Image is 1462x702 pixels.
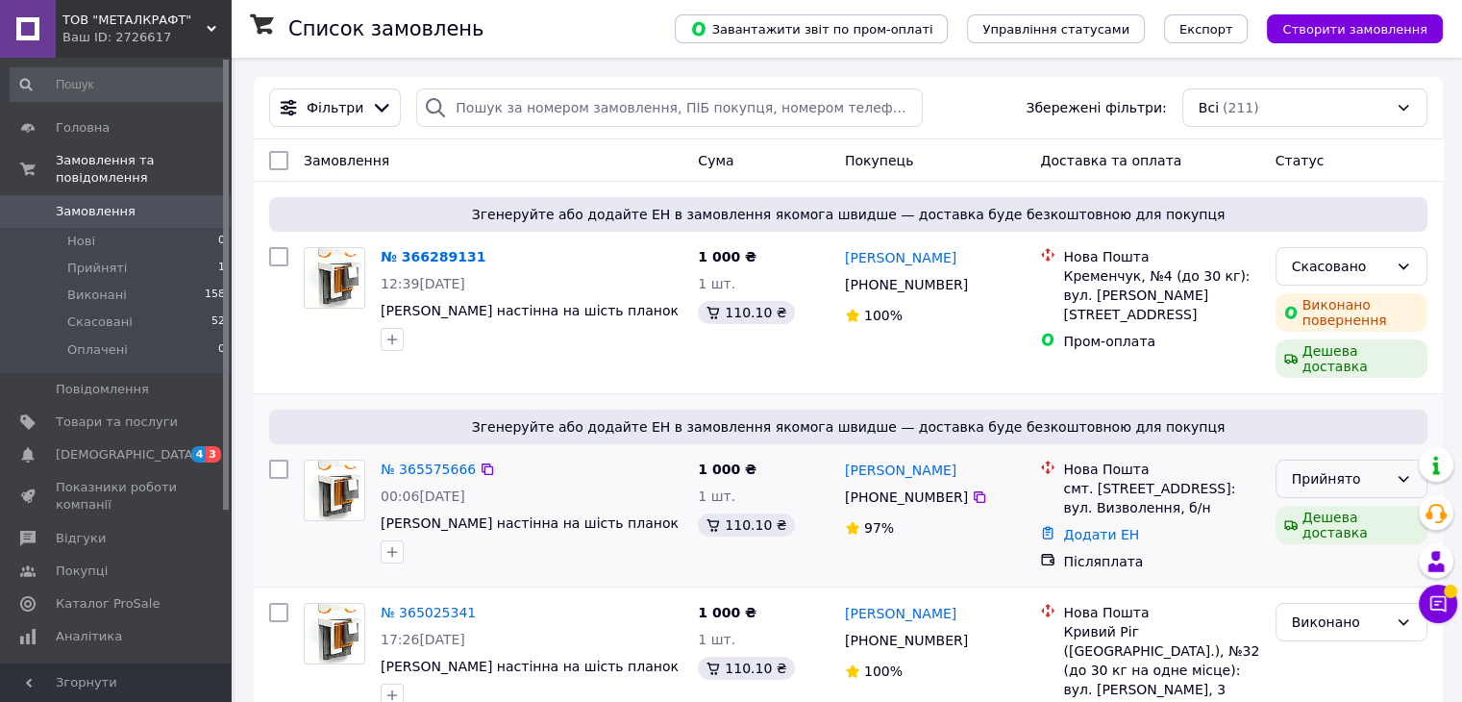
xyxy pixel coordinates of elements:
span: 1 шт. [698,632,735,647]
span: Статус [1276,153,1325,168]
span: Всі [1199,98,1219,117]
span: 12:39[DATE] [381,276,465,291]
img: Фото товару [306,604,364,664]
span: Покупець [845,153,913,168]
a: [PERSON_NAME] настінна на шість планок [381,515,679,531]
span: Каталог ProSale [56,595,160,613]
div: 110.10 ₴ [698,301,794,324]
span: Експорт [1179,22,1233,37]
span: Згенеруйте або додайте ЕН в замовлення якомога швидше — доставка буде безкоштовною для покупця [277,205,1420,224]
div: [PHONE_NUMBER] [841,484,972,511]
div: 110.10 ₴ [698,657,794,680]
div: Дешева доставка [1276,339,1427,378]
a: Створити замовлення [1248,20,1443,36]
span: Cума [698,153,733,168]
span: Створити замовлення [1282,22,1427,37]
div: Нова Пошта [1063,603,1259,622]
div: Пром-оплата [1063,332,1259,351]
a: [PERSON_NAME] [845,248,956,267]
img: Фото товару [306,248,364,308]
h1: Список замовлень [288,17,483,40]
div: [PHONE_NUMBER] [841,271,972,298]
span: 1 шт. [698,276,735,291]
span: 158 [205,287,225,304]
a: Додати ЕН [1063,527,1139,542]
span: Прийняті [67,260,127,277]
span: [DEMOGRAPHIC_DATA] [56,446,198,464]
div: 110.10 ₴ [698,514,794,537]
div: Дешева доставка [1276,506,1427,544]
a: № 365025341 [381,605,476,620]
span: Доставка та оплата [1040,153,1181,168]
span: Показники роботи компанії [56,479,178,514]
span: 00:06[DATE] [381,489,465,504]
div: Ваш ID: 2726617 [62,29,231,46]
span: Аналітика [56,628,122,645]
span: Головна [56,119,110,137]
span: 17:26[DATE] [381,632,465,647]
a: Фото товару [304,460,365,521]
span: 1 шт. [698,489,735,504]
div: Виконано [1292,612,1388,633]
div: Нова Пошта [1063,460,1259,479]
span: 97% [864,520,894,536]
div: Післяплата [1063,552,1259,571]
span: 0 [218,233,225,250]
div: Кривий Ріг ([GEOGRAPHIC_DATA].), №32 (до 30 кг на одне місце): вул. [PERSON_NAME], 3 [1063,622,1259,699]
span: Інструменти веб-майстра та SEO [56,661,178,695]
a: Фото товару [304,603,365,664]
button: Завантажити звіт по пром-оплаті [675,14,948,43]
span: Нові [67,233,95,250]
span: Оплачені [67,341,128,359]
span: Згенеруйте або додайте ЕН в замовлення якомога швидше — доставка буде безкоштовною для покупця [277,417,1420,437]
button: Чат з покупцем [1419,585,1457,623]
span: Фільтри [307,98,363,117]
span: Замовлення [304,153,389,168]
button: Створити замовлення [1267,14,1443,43]
span: 0 [218,341,225,359]
img: Фото товару [306,461,364,520]
span: Завантажити звіт по пром-оплаті [690,20,932,38]
span: 1 000 ₴ [698,249,756,264]
a: [PERSON_NAME] [845,604,956,623]
span: Покупці [56,563,108,580]
div: Прийнято [1292,468,1388,489]
a: № 365575666 [381,462,476,477]
span: 100% [864,308,903,323]
span: 1 000 ₴ [698,605,756,620]
span: Виконані [67,287,127,304]
button: Управління статусами [967,14,1145,43]
a: [PERSON_NAME] [845,461,956,480]
a: [PERSON_NAME] настінна на шість планок [381,303,679,318]
span: Скасовані [67,313,133,331]
a: № 366289131 [381,249,485,264]
div: смт. [STREET_ADDRESS]: вул. Визволення, б/н [1063,479,1259,517]
span: Управління статусами [982,22,1129,37]
span: 52 [211,313,225,331]
span: 1 [218,260,225,277]
span: (211) [1223,100,1259,115]
a: [PERSON_NAME] настінна на шість планок [381,659,679,674]
input: Пошук за номером замовлення, ПІБ покупця, номером телефону, Email, номером накладної [416,88,923,127]
span: ТОВ "МЕТАЛКРАФТ" [62,12,207,29]
span: Товари та послуги [56,414,178,431]
div: Виконано повернення [1276,293,1427,332]
span: 4 [191,446,207,463]
span: 100% [864,664,903,679]
span: 1 000 ₴ [698,462,756,477]
div: Скасовано [1292,256,1388,277]
a: Фото товару [304,247,365,309]
span: 3 [206,446,221,463]
div: Нова Пошта [1063,247,1259,266]
div: [PHONE_NUMBER] [841,627,972,654]
span: Замовлення [56,203,136,220]
div: Кременчук, №4 (до 30 кг): вул. [PERSON_NAME][STREET_ADDRESS] [1063,266,1259,324]
span: Повідомлення [56,381,149,398]
input: Пошук [10,67,227,102]
span: Відгуки [56,530,106,547]
span: Збережені фільтри: [1026,98,1166,117]
button: Експорт [1164,14,1249,43]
